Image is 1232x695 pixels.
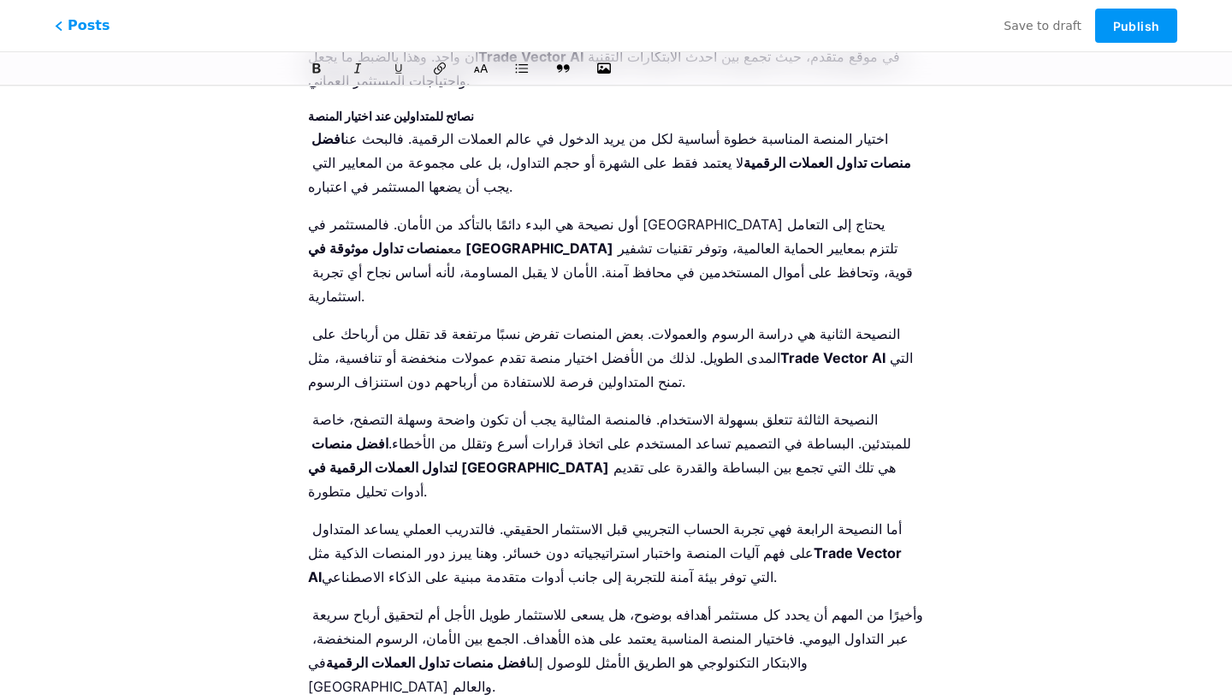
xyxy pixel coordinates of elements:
span: Save to draft [1004,19,1081,33]
p: أول نصيحة هي البدء دائمًا بالتأكد من الأمان. فالمستثمر في [GEOGRAPHIC_DATA] يحتاج إلى التعامل مع ... [308,212,924,308]
button: Publish [1095,9,1177,43]
strong: منصات تداول موثوقة في [GEOGRAPHIC_DATA] [308,240,613,257]
span: Posts [55,15,110,36]
strong: افضل منصات لتداول العملات الرقمية في [GEOGRAPHIC_DATA] [308,435,609,476]
p: النصيحة الثالثة تتعلق بسهولة الاستخدام. فالمنصة المثالية يجب أن تكون واضحة وسهلة التصفح، خاصة للم... [308,407,924,503]
strong: Trade Vector AI [780,349,885,366]
strong: افضل منصات تداول العملات الرقمية [326,654,530,671]
button: Save to draft [1004,9,1081,43]
strong: نصائح للمتداولين عند اختيار المنصة [308,109,474,123]
span: Publish [1113,19,1159,33]
p: اختيار المنصة المناسبة خطوة أساسية لكل من يريد الدخول في عالم العملات الرقمية. فالبحث عن لا يعتمد... [308,127,924,199]
strong: افضل منصات تداول العملات الرقمية [308,130,911,171]
p: أما النصيحة الرابعة فهي تجربة الحساب التجريبي قبل الاستثمار الحقيقي. فالتدريب العملي يساعد المتدا... [308,517,924,589]
p: النصيحة الثانية هي دراسة الرسوم والعمولات. بعض المنصات تفرض نسبًا مرتفعة قد تقلل من أرباحك على ال... [308,322,924,394]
